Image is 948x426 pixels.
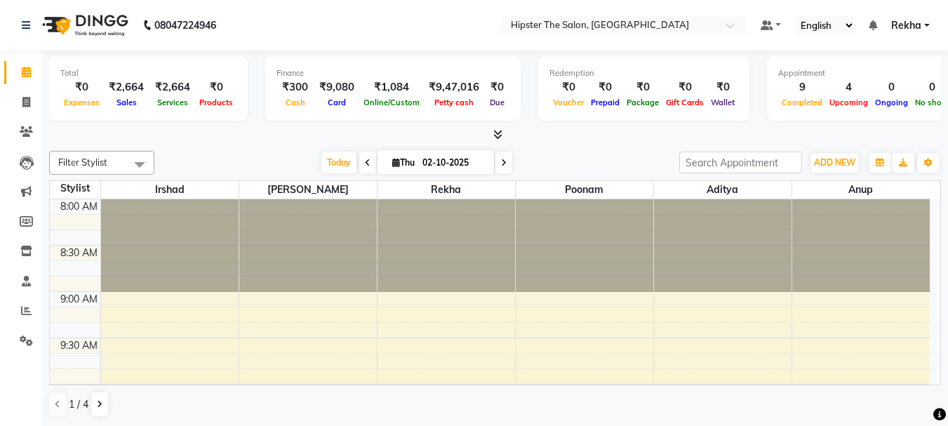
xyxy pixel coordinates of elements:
div: ₹0 [707,79,738,95]
div: ₹0 [549,79,587,95]
input: 2025-10-02 [418,152,488,173]
div: ₹2,664 [103,79,149,95]
span: poonam [516,181,653,199]
span: ADD NEW [814,157,855,168]
span: [PERSON_NAME] [239,181,377,199]
div: 9 [778,79,826,95]
b: 08047224946 [154,6,216,45]
span: Irshad [101,181,239,199]
div: ₹0 [196,79,236,95]
span: Upcoming [826,98,872,107]
div: 8:00 AM [58,199,100,214]
div: Finance [276,67,509,79]
span: Today [321,152,356,173]
div: Stylist [50,181,100,196]
span: Voucher [549,98,587,107]
span: Online/Custom [360,98,423,107]
img: logo [36,6,132,45]
span: Filter Stylist [58,157,107,168]
span: 1 / 4 [69,397,88,412]
span: Services [154,98,192,107]
span: Card [324,98,349,107]
div: 0 [872,79,912,95]
div: ₹300 [276,79,314,95]
span: Thu [389,157,418,168]
span: Ongoing [872,98,912,107]
span: Gift Cards [662,98,707,107]
div: ₹0 [623,79,662,95]
span: Package [623,98,662,107]
button: ADD NEW [810,153,859,173]
div: ₹0 [485,79,509,95]
span: Cash [282,98,309,107]
div: ₹1,084 [360,79,423,95]
span: Petty cash [431,98,477,107]
div: 10:00 AM [52,385,100,399]
span: Due [486,98,508,107]
div: Total [60,67,236,79]
span: Anup [792,181,930,199]
div: 4 [826,79,872,95]
span: Rekha [378,181,515,199]
div: 9:30 AM [58,338,100,353]
div: ₹0 [587,79,623,95]
input: Search Appointment [679,152,802,173]
div: ₹2,664 [149,79,196,95]
div: ₹0 [60,79,103,95]
span: Aditya [654,181,792,199]
span: Wallet [707,98,738,107]
div: 8:30 AM [58,246,100,260]
span: Prepaid [587,98,623,107]
div: ₹9,080 [314,79,360,95]
div: Redemption [549,67,738,79]
span: Rekha [891,18,921,33]
span: Completed [778,98,826,107]
div: 9:00 AM [58,292,100,307]
span: Sales [113,98,140,107]
span: Expenses [60,98,103,107]
span: Products [196,98,236,107]
div: ₹9,47,016 [423,79,485,95]
div: ₹0 [662,79,707,95]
